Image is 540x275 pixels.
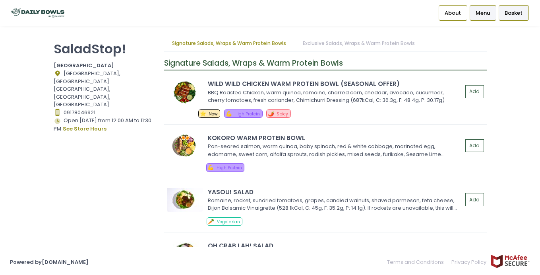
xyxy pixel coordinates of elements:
[208,142,460,158] div: Pan-seared salmon, warm quinoa, baby spinach, red & white cabbage, marinated egg, edamame, sweet ...
[465,193,484,206] button: Add
[62,125,107,133] button: see store hours
[164,58,343,68] span: Signature Salads, Wraps & Warm Protein Bowls
[164,36,294,51] a: Signature Salads, Wraps & Warm Protein Bowls
[208,89,460,104] div: BBQ Roasted Chicken, warm quinoa, romaine, charred corn, cheddar, avocado, cucumber, cherry tomat...
[54,62,114,69] b: [GEOGRAPHIC_DATA]
[277,111,288,117] span: Spicy
[54,117,155,133] div: Open [DATE] from 12:00 AM to 11:30 PM
[200,110,206,117] span: ⭐
[10,6,66,20] img: logo
[476,9,490,17] span: Menu
[208,241,463,250] div: OH CRAB LAH! SALAD
[234,111,260,117] span: High Protein
[167,80,203,104] img: WILD WILD CHICKEN WARM PROTEIN BOWL (SEASONAL OFFER)
[217,165,242,171] span: High Protein
[226,110,232,117] span: 💪
[439,5,467,20] a: About
[10,258,89,266] a: Powered by[DOMAIN_NAME]
[54,70,155,109] div: [GEOGRAPHIC_DATA], [GEOGRAPHIC_DATA]. [GEOGRAPHIC_DATA], [GEOGRAPHIC_DATA], [GEOGRAPHIC_DATA]
[268,110,274,117] span: 🌶️
[387,254,448,270] a: Terms and Conditions
[54,41,155,57] p: SaladStop!
[167,242,203,265] img: OH CRAB LAH! SALAD
[208,187,463,197] div: YASOU! SALAD
[505,9,523,17] span: Basket
[167,134,203,158] img: KOKORO WARM PROTEIN BOWL
[208,197,460,212] div: Romaine, rocket, sundried tomatoes, grapes, candied walnuts, shaved parmesan, feta cheese, Dijon ...
[490,254,530,268] img: mcafee-secure
[448,254,491,270] a: Privacy Policy
[295,36,423,51] a: Exclusive Salads, Wraps & Warm Protein Bowls
[217,219,240,225] span: Vegetarian
[54,109,155,117] div: 09178046921
[465,139,484,152] button: Add
[167,188,203,212] img: YASOU! SALAD
[207,164,214,171] span: 💪
[208,133,463,142] div: KOKORO WARM PROTEIN BOWL
[209,111,218,117] span: New
[465,85,484,98] button: Add
[208,218,214,225] span: 🥕
[445,9,461,17] span: About
[208,79,463,88] div: WILD WILD CHICKEN WARM PROTEIN BOWL (SEASONAL OFFER)
[470,5,496,20] a: Menu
